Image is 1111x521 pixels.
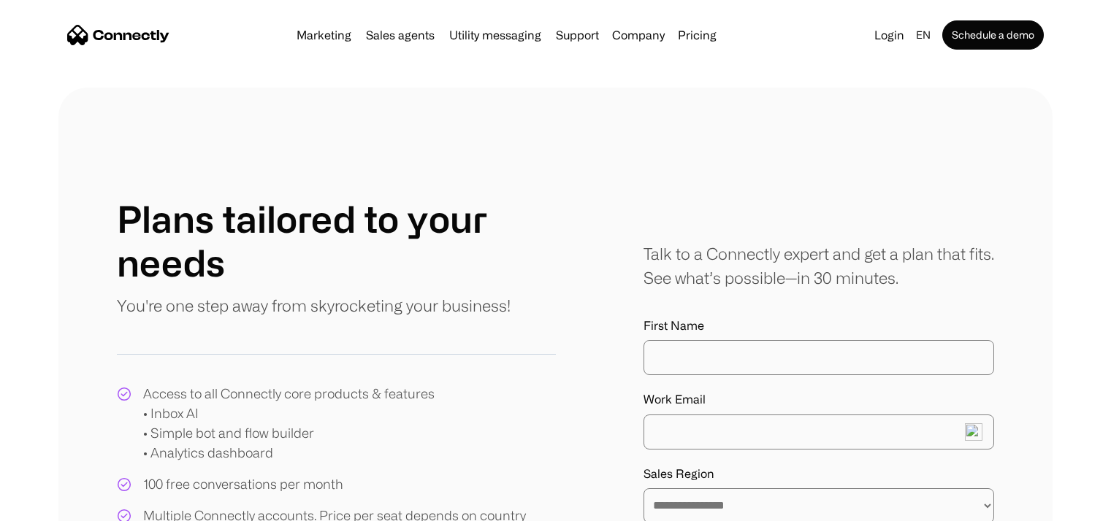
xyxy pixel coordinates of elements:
div: 100 free conversations per month [143,474,343,494]
a: Support [550,29,605,41]
div: en [910,25,939,45]
a: Utility messaging [443,29,547,41]
div: Talk to a Connectly expert and get a plan that fits. See what’s possible—in 30 minutes. [644,242,994,290]
h1: Plans tailored to your needs [117,197,556,285]
a: home [67,24,169,46]
a: Schedule a demo [942,20,1044,50]
ul: Language list [29,495,88,516]
a: Login [868,25,910,45]
div: Access to all Connectly core products & features • Inbox AI • Simple bot and flow builder • Analy... [143,384,435,463]
label: First Name [644,319,994,333]
label: Work Email [644,393,994,406]
div: en [916,25,931,45]
p: You're one step away from skyrocketing your business! [117,293,511,317]
a: Sales agents [360,29,440,41]
a: Marketing [291,29,357,41]
aside: Language selected: English [15,494,88,516]
a: Pricing [672,29,722,41]
label: Sales Region [644,467,994,481]
div: Company [608,25,669,45]
div: Company [612,25,665,45]
img: npw-badge-icon-locked.svg [965,423,982,441]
